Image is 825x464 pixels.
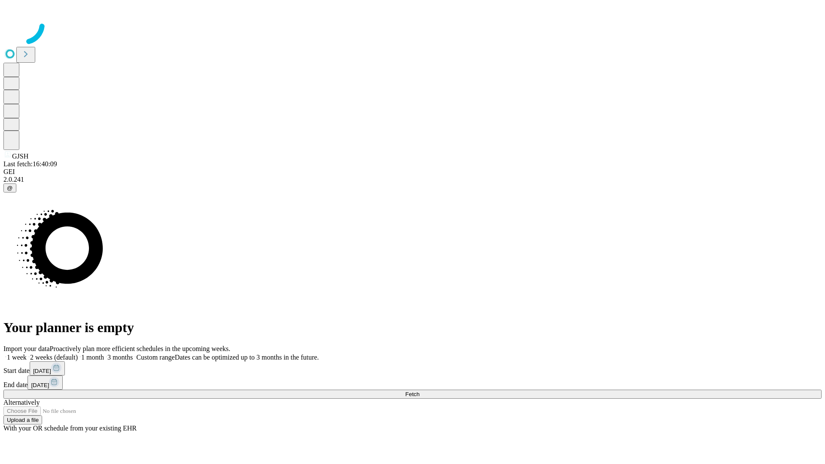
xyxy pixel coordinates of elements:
[31,382,49,388] span: [DATE]
[7,185,13,191] span: @
[3,160,57,168] span: Last fetch: 16:40:09
[136,354,174,361] span: Custom range
[107,354,133,361] span: 3 months
[12,153,28,160] span: GJSH
[30,354,78,361] span: 2 weeks (default)
[7,354,27,361] span: 1 week
[50,345,230,352] span: Proactively plan more efficient schedules in the upcoming weeks.
[27,375,63,390] button: [DATE]
[3,375,822,390] div: End date
[3,361,822,375] div: Start date
[30,361,65,375] button: [DATE]
[3,390,822,399] button: Fetch
[3,168,822,176] div: GEI
[3,183,16,192] button: @
[81,354,104,361] span: 1 month
[3,320,822,336] h1: Your planner is empty
[3,345,50,352] span: Import your data
[33,368,51,374] span: [DATE]
[3,415,42,424] button: Upload a file
[3,176,822,183] div: 2.0.241
[3,424,137,432] span: With your OR schedule from your existing EHR
[175,354,319,361] span: Dates can be optimized up to 3 months in the future.
[405,391,419,397] span: Fetch
[3,399,40,406] span: Alternatively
